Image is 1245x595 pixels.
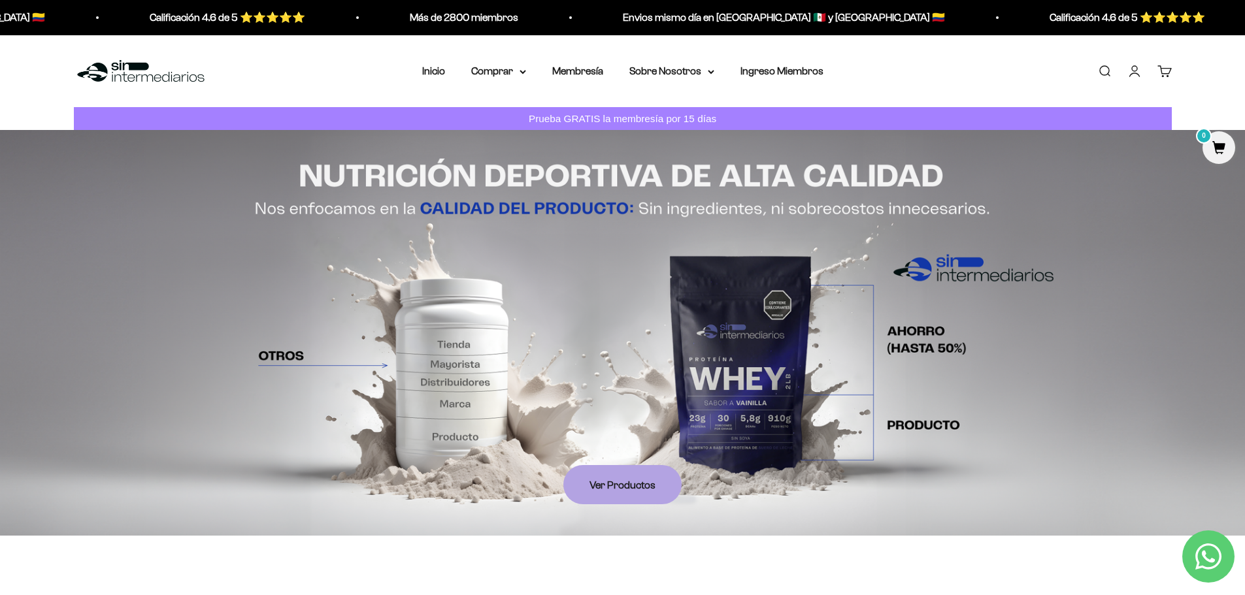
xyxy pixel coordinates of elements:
a: Membresía [552,65,603,76]
a: Ver Productos [563,465,682,504]
p: Calificación 4.6 de 5 ⭐️⭐️⭐️⭐️⭐️ [1041,9,1197,26]
a: Prueba GRATIS la membresía por 15 días [74,107,1172,130]
p: Envios mismo día en [GEOGRAPHIC_DATA] 🇲🇽 y [GEOGRAPHIC_DATA] 🇨🇴 [614,9,937,26]
p: Prueba GRATIS la membresía por 15 días [525,110,720,127]
p: Más de 2800 miembros [401,9,510,26]
a: 0 [1203,142,1235,156]
summary: Sobre Nosotros [629,63,714,80]
p: Calificación 4.6 de 5 ⭐️⭐️⭐️⭐️⭐️ [141,9,297,26]
a: Ingreso Miembros [740,65,823,76]
mark: 0 [1196,128,1212,144]
a: Inicio [422,65,445,76]
summary: Comprar [471,63,526,80]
